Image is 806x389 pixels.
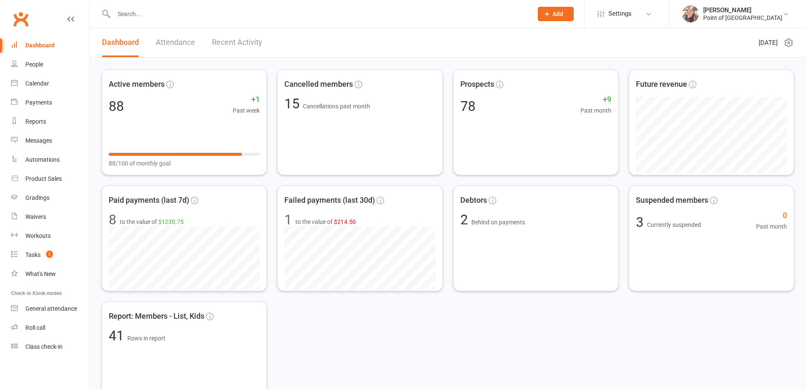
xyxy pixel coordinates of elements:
[636,78,687,91] span: Future revenue
[11,337,89,356] a: Class kiosk mode
[127,335,165,342] span: Rows in report
[25,42,55,49] div: Dashboard
[120,217,184,226] span: to the value of
[580,106,611,115] span: Past month
[460,99,476,113] div: 78
[647,221,701,228] span: Currently suspended
[10,8,31,30] a: Clubworx
[11,318,89,337] a: Roll call
[11,36,89,55] a: Dashboard
[11,169,89,188] a: Product Sales
[460,194,487,207] span: Debtors
[25,61,43,68] div: People
[109,99,124,113] div: 88
[284,213,292,226] div: 1
[703,14,782,22] div: Point of [GEOGRAPHIC_DATA]
[759,38,778,48] span: [DATE]
[156,28,195,57] a: Attendance
[233,106,260,115] span: Past week
[25,175,62,182] div: Product Sales
[25,80,49,87] div: Calendar
[553,11,563,17] span: Add
[102,28,139,57] a: Dashboard
[11,74,89,93] a: Calendar
[334,218,356,225] span: $214.50
[636,215,701,229] div: 3
[25,156,60,163] div: Automations
[46,251,53,258] span: 1
[25,137,52,144] div: Messages
[25,343,63,350] div: Class check-in
[682,6,699,22] img: thumb_image1684198901.png
[636,194,708,207] span: Suspended members
[703,6,782,14] div: [PERSON_NAME]
[608,4,632,23] span: Settings
[109,194,189,207] span: Paid payments (last 7d)
[11,112,89,131] a: Reports
[25,194,50,201] div: Gradings
[25,251,41,258] div: Tasks
[25,270,56,277] div: What's New
[212,28,262,57] a: Recent Activity
[25,305,77,312] div: General attendance
[11,265,89,284] a: What's New
[295,217,356,226] span: to the value of
[11,207,89,226] a: Waivers
[158,218,184,225] span: $1230.75
[11,150,89,169] a: Automations
[25,99,52,106] div: Payments
[284,78,353,91] span: Cancelled members
[109,328,127,344] span: 41
[460,212,471,228] span: 2
[580,94,611,106] span: +9
[11,226,89,246] a: Workouts
[11,55,89,74] a: People
[11,246,89,265] a: Tasks 1
[109,78,165,91] span: Active members
[11,131,89,150] a: Messages
[538,7,574,21] button: Add
[284,96,303,112] span: 15
[11,299,89,318] a: General attendance kiosk mode
[25,118,46,125] div: Reports
[109,213,116,226] div: 8
[111,8,527,20] input: Search...
[109,159,171,168] span: 88/100 of monthly goal
[25,324,45,331] div: Roll call
[11,93,89,112] a: Payments
[25,232,51,239] div: Workouts
[756,210,787,222] span: 0
[471,219,525,226] span: Behind on payments
[109,310,204,323] span: Report: Members - List, Kids
[25,213,46,220] div: Waivers
[460,78,494,91] span: Prospects
[284,194,375,207] span: Failed payments (last 30d)
[303,103,370,110] span: Cancellations past month
[233,94,260,106] span: +1
[756,222,787,231] span: Past month
[11,188,89,207] a: Gradings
